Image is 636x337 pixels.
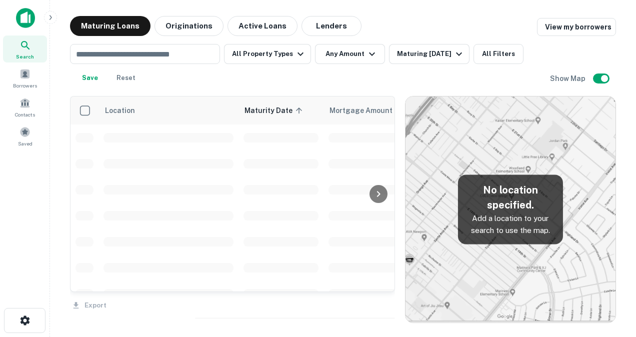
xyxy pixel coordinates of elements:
button: All Property Types [224,44,311,64]
span: Maturity Date [244,104,305,116]
a: Borrowers [3,64,47,91]
div: Maturing [DATE] [397,48,465,60]
button: Save your search to get updates of matches that match your search criteria. [74,68,106,88]
button: Active Loans [227,16,297,36]
span: Location [104,104,135,116]
span: Borrowers [13,81,37,89]
span: Search [16,52,34,60]
a: Saved [3,122,47,149]
span: Saved [18,139,32,147]
a: View my borrowers [537,18,616,36]
button: All Filters [473,44,523,64]
button: Lenders [301,16,361,36]
span: Contacts [15,110,35,118]
th: Location [98,96,238,124]
a: Search [3,35,47,62]
button: Originations [154,16,223,36]
th: Mortgage Amount [323,96,433,124]
h6: Show Map [550,73,587,84]
h5: No location specified. [466,182,555,212]
span: Mortgage Amount [329,104,405,116]
button: Any Amount [315,44,385,64]
img: map-placeholder.webp [405,96,615,322]
img: capitalize-icon.png [16,8,35,28]
button: Maturing Loans [70,16,150,36]
p: Add a location to your search to use the map. [466,212,555,236]
iframe: Chat Widget [586,257,636,305]
th: Maturity Date [238,96,323,124]
a: Contacts [3,93,47,120]
button: Reset [110,68,142,88]
button: Maturing [DATE] [389,44,469,64]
